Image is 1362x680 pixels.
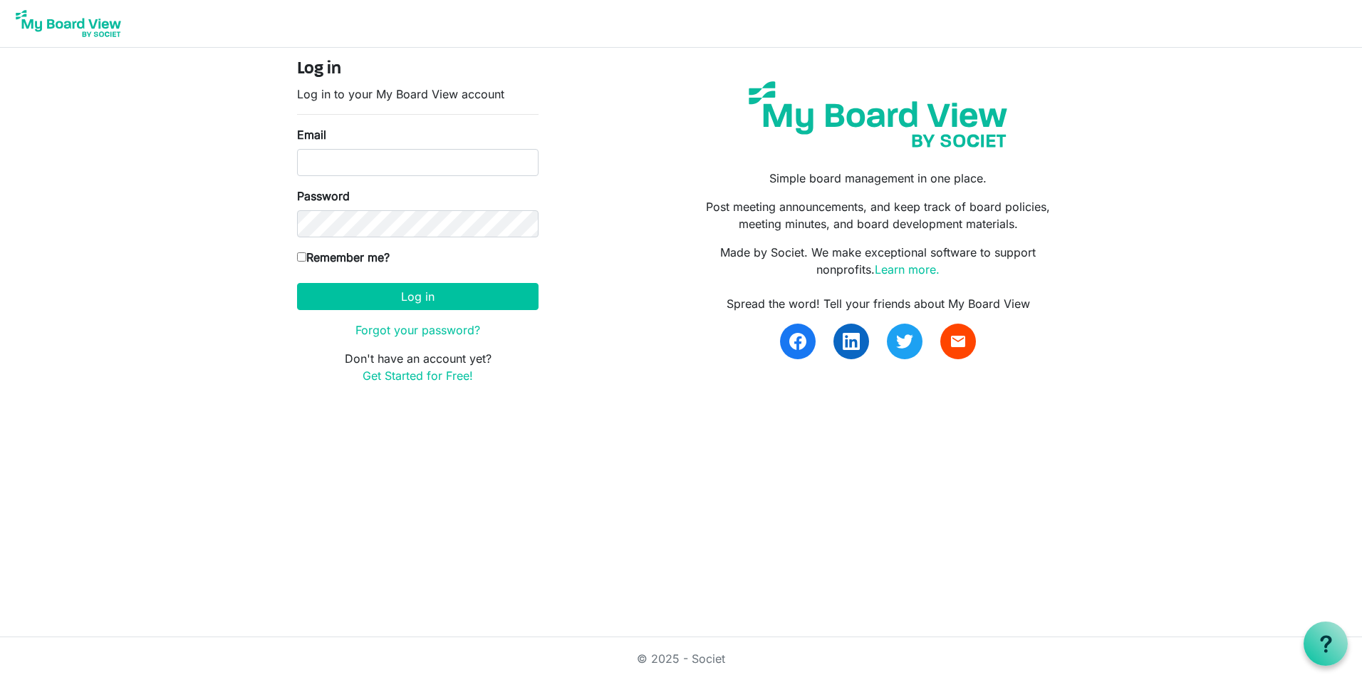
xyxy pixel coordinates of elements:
label: Password [297,187,350,205]
img: facebook.svg [789,333,806,350]
p: Made by Societ. We make exceptional software to support nonprofits. [692,244,1065,278]
img: twitter.svg [896,333,913,350]
input: Remember me? [297,252,306,262]
span: email [950,333,967,350]
a: email [940,324,976,359]
a: Get Started for Free! [363,369,473,383]
p: Post meeting announcements, and keep track of board policies, meeting minutes, and board developm... [692,198,1065,232]
p: Simple board management in one place. [692,170,1065,187]
a: Forgot your password? [355,323,480,337]
label: Remember me? [297,249,390,266]
a: © 2025 - Societ [637,651,725,666]
img: my-board-view-societ.svg [738,71,1018,158]
button: Log in [297,283,539,310]
div: Spread the word! Tell your friends about My Board View [692,295,1065,312]
p: Don't have an account yet? [297,350,539,384]
img: linkedin.svg [843,333,860,350]
a: Learn more. [875,262,940,277]
h4: Log in [297,59,539,80]
img: My Board View Logo [11,6,125,41]
p: Log in to your My Board View account [297,86,539,103]
label: Email [297,126,326,143]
